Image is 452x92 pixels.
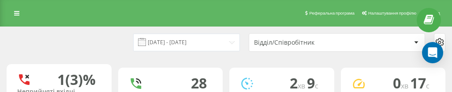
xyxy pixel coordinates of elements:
span: Налаштування профілю [368,11,416,15]
span: хв [298,81,307,91]
span: c [426,81,430,91]
div: 1 (3)% [57,71,96,88]
span: хв [401,81,410,91]
div: Open Intercom Messenger [422,42,443,63]
span: c [315,81,318,91]
span: Реферальна програма [309,11,355,15]
div: Відділ/Співробітник [254,39,359,46]
div: 28 [191,75,207,92]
